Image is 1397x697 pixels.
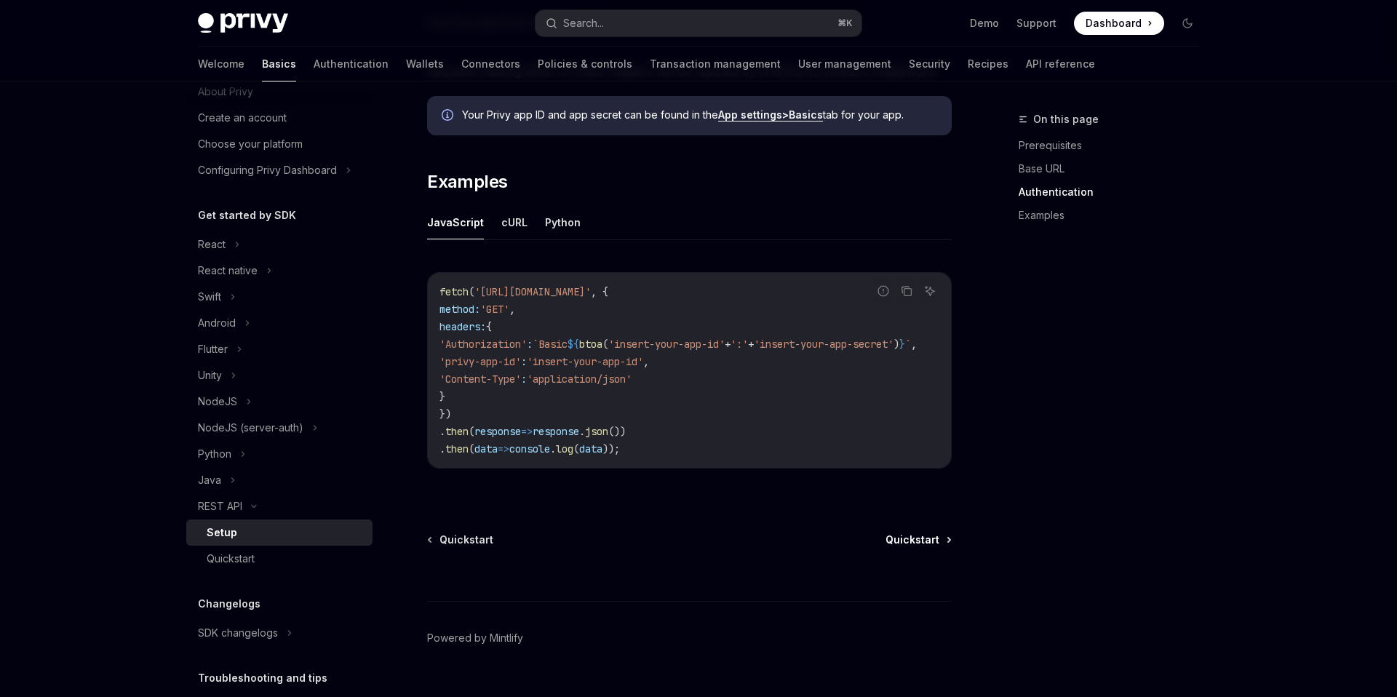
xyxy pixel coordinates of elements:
span: 'insert-your-app-id' [527,355,643,368]
span: 'application/json' [527,373,632,386]
span: ⌘ K [837,17,853,29]
div: Quickstart [207,550,255,567]
span: . [439,442,445,455]
a: Dashboard [1074,12,1164,35]
span: 'Content-Type' [439,373,521,386]
span: data [474,442,498,455]
svg: Info [442,109,456,124]
a: Transaction management [650,47,781,81]
span: ( [469,425,474,438]
div: Configuring Privy Dashboard [198,162,337,179]
span: then [445,425,469,438]
span: Quickstart [439,533,493,547]
span: , { [591,285,608,298]
span: . [439,425,445,438]
span: ( [602,338,608,351]
div: Swift [198,288,221,306]
div: Choose your platform [198,135,303,153]
a: Authentication [314,47,389,81]
span: , [509,303,515,316]
div: Create an account [198,109,287,127]
a: Support [1016,16,1056,31]
a: Base URL [1019,157,1211,180]
h5: Troubleshooting and tips [198,669,327,687]
div: Setup [207,524,237,541]
a: Policies & controls [538,47,632,81]
div: Flutter [198,340,228,358]
a: Recipes [968,47,1008,81]
strong: Basics [789,108,823,121]
img: dark logo [198,13,288,33]
span: )); [602,442,620,455]
a: Welcome [198,47,244,81]
div: NodeJS [198,393,237,410]
span: Quickstart [885,533,939,547]
strong: App settings [718,108,782,121]
span: response [474,425,521,438]
span: headers: [439,320,486,333]
div: Android [198,314,236,332]
span: `Basic [533,338,568,351]
span: then [445,442,469,455]
span: ()) [608,425,626,438]
span: : [527,338,533,351]
span: => [498,442,509,455]
span: }) [439,407,451,421]
span: 'Authorization' [439,338,527,351]
div: Java [198,471,221,489]
span: } [439,390,445,403]
div: Unity [198,367,222,384]
button: JavaScript [427,205,484,239]
a: Authentication [1019,180,1211,204]
span: , [911,338,917,351]
button: Report incorrect code [874,282,893,300]
span: , [643,355,649,368]
a: Quickstart [429,533,493,547]
a: Powered by Mintlify [427,631,523,645]
div: React native [198,262,258,279]
span: : [521,355,527,368]
span: ) [893,338,899,351]
a: Quickstart [186,546,373,572]
span: btoa [579,338,602,351]
div: NodeJS (server-auth) [198,419,303,437]
a: Connectors [461,47,520,81]
span: . [579,425,585,438]
a: User management [798,47,891,81]
span: log [556,442,573,455]
a: Basics [262,47,296,81]
span: 'GET' [480,303,509,316]
span: 'privy-app-id' [439,355,521,368]
span: + [725,338,731,351]
span: ':' [731,338,748,351]
a: Quickstart [885,533,950,547]
a: Security [909,47,950,81]
a: Prerequisites [1019,134,1211,157]
button: Python [545,205,581,239]
span: Examples [427,170,507,194]
span: } [899,338,905,351]
a: App settings>Basics [718,108,823,122]
div: Search... [563,15,604,32]
a: Create an account [186,105,373,131]
h5: Changelogs [198,595,260,613]
button: Toggle dark mode [1176,12,1199,35]
span: : [521,373,527,386]
span: fetch [439,285,469,298]
span: . [550,442,556,455]
div: React [198,236,226,253]
span: response [533,425,579,438]
span: ( [469,442,474,455]
div: REST API [198,498,242,515]
span: data [579,442,602,455]
a: Choose your platform [186,131,373,157]
a: Examples [1019,204,1211,227]
span: ${ [568,338,579,351]
button: Copy the contents from the code block [897,282,916,300]
span: { [486,320,492,333]
span: ` [905,338,911,351]
button: Ask AI [920,282,939,300]
span: 'insert-your-app-secret' [754,338,893,351]
span: Your Privy app ID and app secret can be found in the tab for your app. [462,108,937,122]
span: => [521,425,533,438]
